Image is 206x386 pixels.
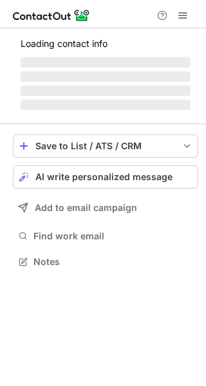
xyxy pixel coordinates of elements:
button: save-profile-one-click [13,134,198,158]
button: Add to email campaign [13,196,198,219]
button: Find work email [13,227,198,245]
span: ‌ [21,57,191,68]
button: Notes [13,253,198,271]
span: Add to email campaign [35,203,137,213]
span: AI write personalized message [35,172,173,182]
img: ContactOut v5.3.10 [13,8,90,23]
span: ‌ [21,71,191,82]
span: Find work email [33,230,193,242]
span: ‌ [21,86,191,96]
div: Save to List / ATS / CRM [35,141,176,151]
button: AI write personalized message [13,165,198,188]
span: Notes [33,256,193,268]
p: Loading contact info [21,39,191,49]
span: ‌ [21,100,191,110]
